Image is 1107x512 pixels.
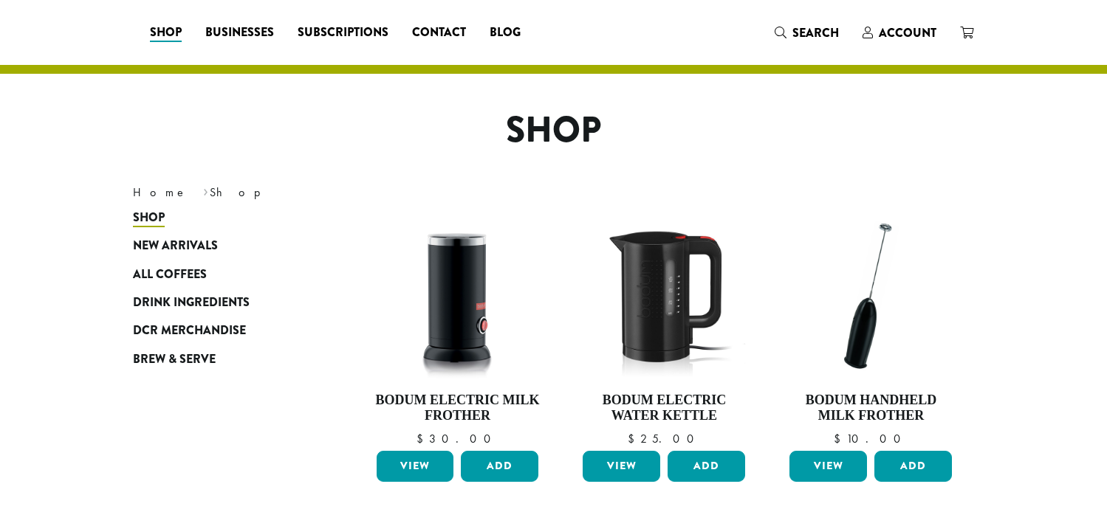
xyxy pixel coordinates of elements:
a: New Arrivals [133,232,310,260]
nav: Breadcrumb [133,184,532,201]
h4: Bodum Electric Water Kettle [579,392,749,424]
span: Drink Ingredients [133,294,250,312]
a: View [377,451,454,482]
span: Brew & Serve [133,350,216,369]
bdi: 30.00 [417,431,498,446]
h4: Bodum Electric Milk Frother [373,392,543,424]
img: DP3954.01-002.png [372,211,542,381]
span: Subscriptions [298,24,388,42]
a: All Coffees [133,260,310,288]
span: Search [792,24,839,41]
a: Brew & Serve [133,345,310,373]
span: DCR Merchandise [133,322,246,340]
a: Home [133,184,188,200]
bdi: 25.00 [628,431,701,446]
span: Blog [490,24,521,42]
a: Bodum Handheld Milk Frother $10.00 [786,211,956,445]
span: New Arrivals [133,237,218,255]
a: Shop [138,21,193,44]
img: DP3927.01-002.png [786,211,956,381]
a: Bodum Electric Milk Frother $30.00 [373,211,543,445]
span: Businesses [205,24,274,42]
a: Shop [133,204,310,232]
button: Add [668,451,745,482]
span: Shop [150,24,182,42]
span: $ [628,431,640,446]
a: DCR Merchandise [133,316,310,345]
span: All Coffees [133,266,207,284]
span: $ [834,431,846,446]
bdi: 10.00 [834,431,908,446]
span: Contact [412,24,466,42]
a: View [789,451,867,482]
span: Account [879,24,936,41]
button: Add [874,451,952,482]
a: Bodum Electric Water Kettle $25.00 [579,211,749,445]
a: Drink Ingredients [133,288,310,316]
span: › [203,179,208,201]
img: DP3955.01.png [579,211,749,381]
span: $ [417,431,429,446]
button: Add [461,451,538,482]
span: Shop [133,209,165,227]
a: View [583,451,660,482]
a: Search [763,21,851,45]
h4: Bodum Handheld Milk Frother [786,392,956,424]
h1: Shop [122,109,986,152]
